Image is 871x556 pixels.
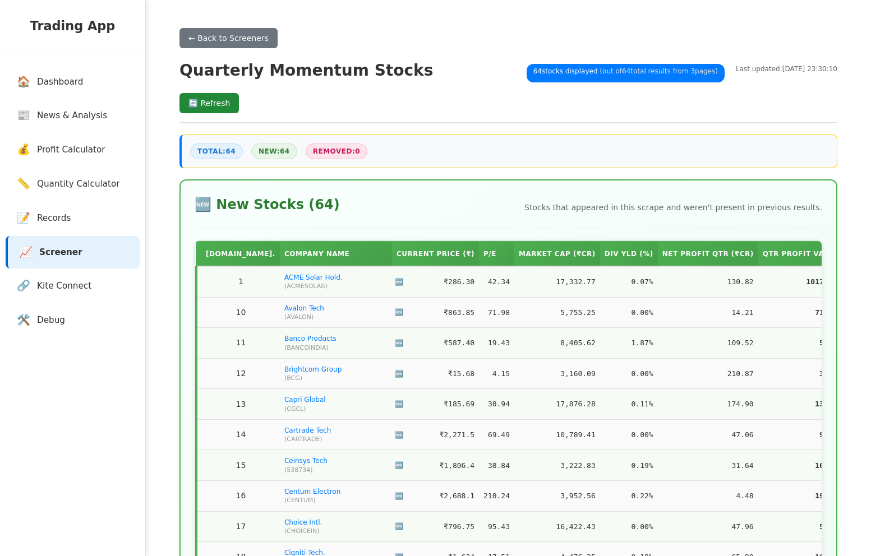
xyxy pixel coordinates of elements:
[758,450,850,481] td: 165.66%
[179,62,433,80] h1: Quarterly Momentum Stocks
[190,143,243,159] span: Total: 64
[284,518,322,526] a: Choice Intl.
[284,304,324,312] a: Avalon Tech
[658,450,758,481] td: 31.64
[600,242,658,266] th: Div Yld (%)
[736,64,837,74] span: Last updated: [DATE] 23:30:10
[284,527,388,535] span: ( CHOICEIN )
[658,511,758,542] td: 47.96
[392,511,479,542] td: ₹796.75
[284,313,388,321] span: ( AVALON )
[196,419,280,450] td: 14
[600,358,658,389] td: 0.00%
[479,511,514,542] td: 95.43
[17,108,30,124] span: 📰
[196,297,280,328] td: 10
[284,466,388,474] span: ( 538734 )
[179,28,278,48] button: ← Back to Screeners
[284,497,388,504] span: ( CENTUM )
[17,74,30,90] span: 🏠
[392,419,479,450] td: ₹2,271.5
[658,358,758,389] td: 210.87
[284,374,388,382] span: ( BCG )
[600,328,658,359] td: 1.87%
[479,481,514,512] td: 210.24
[17,142,30,158] span: 💰
[479,450,514,481] td: 38.84
[392,266,479,297] td: ₹286.30
[514,511,600,542] td: 16,422.43
[758,242,850,266] th: Qtr Profit Var (%)
[658,419,758,450] td: 47.06
[600,481,658,512] td: 0.22%
[600,266,658,297] td: 0.07%
[17,210,30,226] span: 📝
[6,236,140,269] a: 📈Screener
[196,481,280,512] td: 16
[514,242,600,266] th: Market Cap (₹Cr)
[37,314,65,327] span: Debug
[6,133,140,166] a: 💰Profit Calculator
[251,143,297,159] span: New: 64
[280,242,392,266] th: Company Name
[17,312,30,328] span: 🛠️
[758,481,850,512] td: 196.61%
[284,457,328,465] a: Ceinsys Tech
[284,427,331,434] a: Cartrade Tech
[514,389,600,420] td: 17,876.28
[196,358,280,389] td: 12
[6,168,140,201] a: 📏Quantity Calculator
[600,419,658,450] td: 0.00%
[758,389,850,420] td: 130.98%
[658,297,758,328] td: 14.21
[196,242,280,266] th: [DOMAIN_NAME].
[392,389,479,420] td: ₹185.69
[6,270,140,303] a: 🔗Kite Connect
[195,194,340,215] h2: 🆕 New Stocks ( 64 )
[37,212,71,225] span: Records
[284,344,388,351] span: ( BANCOINDIA )
[6,66,140,99] a: 🏠Dashboard
[392,242,479,266] th: Current Price (₹)
[658,328,758,359] td: 109.52
[758,511,850,542] td: 52.73%
[479,389,514,420] td: 30.94
[514,481,600,512] td: 3,952.56
[6,202,140,235] a: 📝Records
[196,328,280,359] td: 11
[392,297,479,328] td: ₹863.85
[196,511,280,542] td: 17
[392,328,479,359] td: ₹587.40
[37,109,107,122] span: News & Analysis
[196,266,280,297] td: 1
[658,242,758,266] th: Net Profit Qtr (₹Cr)
[600,450,658,481] td: 0.19%
[479,358,514,389] td: 4.15
[284,274,343,281] a: ACME Solar Hold.
[196,389,280,420] td: 13
[527,64,725,82] span: 64 stocks displayed
[284,488,340,495] a: Centum Electron
[600,389,658,420] td: 0.11%
[392,358,479,389] td: ₹15.68
[11,17,134,36] h2: Trading App
[514,328,600,359] td: 8,405.62
[758,328,850,359] td: 59.49%
[37,280,91,293] span: Kite Connect
[514,358,600,389] td: 3,160.09
[758,419,850,450] td: 92.59%
[479,328,514,359] td: 19.43
[284,282,388,290] span: ( ACMESOLAR )
[179,93,239,113] button: 🔄 Refresh
[6,304,140,337] a: 🛠️Debug
[37,143,105,156] span: Profit Calculator
[479,242,514,266] th: P/E
[758,358,850,389] td: 32.19%
[658,389,758,420] td: 174.90
[196,450,280,481] td: 15
[6,99,140,132] a: 📰News & Analysis
[19,244,33,261] span: 📈
[600,511,658,542] td: 0.00%
[392,481,479,512] td: ₹2,688.1
[284,435,388,443] span: ( CARTRADE )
